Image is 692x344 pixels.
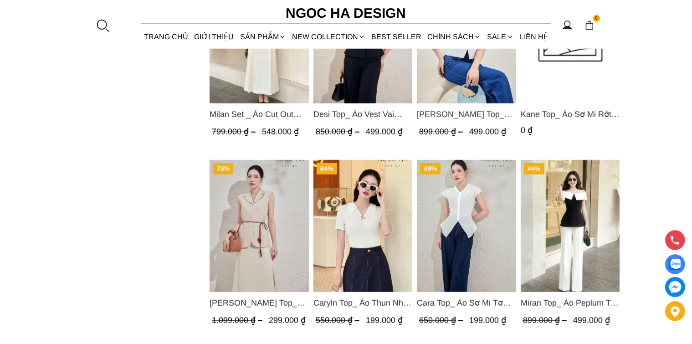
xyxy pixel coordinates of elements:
[365,127,402,136] span: 499.000 ₫
[520,297,620,309] span: Miran Top_ Áo Peplum Trễ Vai Phối Trắng Đen A1069
[313,160,412,292] a: Product image - Caryln Top_ Áo Thun Nhún Ngực Tay Cộc A1062
[484,25,517,49] a: SALE
[262,127,299,136] span: 548.000 ₫
[665,254,685,274] a: Display image
[417,108,516,121] span: [PERSON_NAME] Top_ Áo Vest Cổ Tròn Dáng Suông Lửng A1079
[212,316,265,325] span: 1.099.000 ₫
[313,160,412,292] img: Caryln Top_ Áo Thun Nhún Ngực Tay Cộc A1062
[210,297,309,309] span: [PERSON_NAME] Top_ Áo Vest Linen Dáng Suông A1074
[665,277,685,297] a: messenger
[210,108,309,121] a: Link to Milan Set _ Áo Cut Out Tùng Không Tay Kết Hợp Chân Váy Xếp Ly A1080+CV139
[313,108,412,121] span: Desi Top_ Áo Vest Vai Chờm Đính Cúc Dáng Lửng Màu Đen A1077
[425,25,484,49] div: Chính sách
[517,25,551,49] a: LIÊN HỆ
[210,297,309,309] a: Link to Audrey Top_ Áo Vest Linen Dáng Suông A1074
[669,259,681,270] img: Display image
[315,127,361,136] span: 850.000 ₫
[593,15,600,22] span: 0
[417,297,516,309] a: Link to Cara Top_ Áo Sơ Mi Tơ Rớt Vai Nhún Eo Màu Trắng A1073
[369,25,425,49] a: BEST SELLER
[573,316,610,325] span: 499.000 ₫
[313,108,412,121] a: Link to Desi Top_ Áo Vest Vai Chờm Đính Cúc Dáng Lửng Màu Đen A1077
[520,160,620,292] img: Miran Top_ Áo Peplum Trễ Vai Phối Trắng Đen A1069
[313,297,412,309] span: Caryln Top_ Áo Thun Nhún Ngực Tay Cộc A1062
[419,316,465,325] span: 650.000 ₫
[210,160,309,292] img: Audrey Top_ Áo Vest Linen Dáng Suông A1074
[191,25,237,49] a: GIỚI THIỆU
[315,316,361,325] span: 550.000 ₫
[520,297,620,309] a: Link to Miran Top_ Áo Peplum Trễ Vai Phối Trắng Đen A1069
[237,25,289,49] div: SẢN PHẨM
[417,108,516,121] a: Link to Laura Top_ Áo Vest Cổ Tròn Dáng Suông Lửng A1079
[417,160,516,292] img: Cara Top_ Áo Sơ Mi Tơ Rớt Vai Nhún Eo Màu Trắng A1073
[469,127,506,136] span: 499.000 ₫
[289,25,368,49] a: NEW COLLECTION
[419,127,465,136] span: 899.000 ₫
[520,108,620,121] a: Link to Kane Top_ Áo Sơ Mi Rớt Vai Cổ Trụ Màu Xanh A1075
[523,316,569,325] span: 899.000 ₫
[520,108,620,121] span: Kane Top_ Áo Sơ Mi Rớt Vai Cổ Trụ Màu Xanh A1075
[520,160,620,292] a: Product image - Miran Top_ Áo Peplum Trễ Vai Phối Trắng Đen A1069
[365,316,402,325] span: 199.000 ₫
[210,160,309,292] a: Product image - Audrey Top_ Áo Vest Linen Dáng Suông A1074
[417,297,516,309] span: Cara Top_ Áo Sơ Mi Tơ Rớt Vai Nhún Eo Màu Trắng A1073
[520,126,532,135] span: 0 ₫
[212,127,258,136] span: 799.000 ₫
[278,2,415,24] a: Ngoc Ha Design
[417,160,516,292] a: Product image - Cara Top_ Áo Sơ Mi Tơ Rớt Vai Nhún Eo Màu Trắng A1073
[313,297,412,309] a: Link to Caryln Top_ Áo Thun Nhún Ngực Tay Cộc A1062
[210,108,309,121] span: Milan Set _ Áo Cut Out Tùng Không Tay Kết Hợp Chân Váy Xếp Ly A1080+CV139
[469,316,506,325] span: 199.000 ₫
[269,316,306,325] span: 299.000 ₫
[584,21,595,31] img: img-CART-ICON-ksit0nf1
[141,25,191,49] a: TRANG CHỦ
